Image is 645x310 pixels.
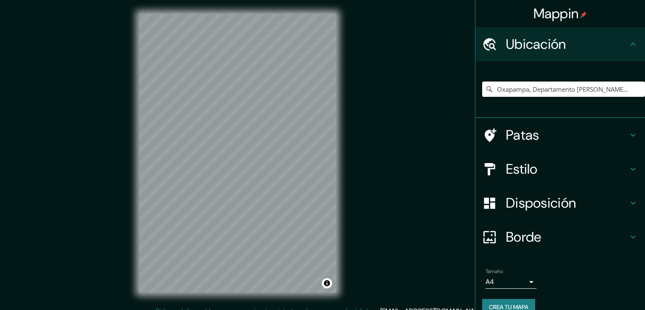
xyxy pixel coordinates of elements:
div: Borde [475,220,645,254]
div: A4 [486,275,536,289]
font: Mappin [533,5,579,23]
font: Borde [506,228,542,246]
canvas: Mapa [139,14,336,293]
font: A4 [486,277,494,286]
input: Elige tu ciudad o zona [482,82,645,97]
div: Patas [475,118,645,152]
div: Ubicación [475,27,645,61]
img: pin-icon.png [580,11,587,18]
iframe: Help widget launcher [570,277,636,301]
div: Estilo [475,152,645,186]
font: Patas [506,126,539,144]
font: Disposición [506,194,576,212]
font: Tamaño [486,268,503,275]
button: Activar o desactivar atribución [322,278,332,288]
div: Disposición [475,186,645,220]
font: Estilo [506,160,538,178]
font: Ubicación [506,35,566,53]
